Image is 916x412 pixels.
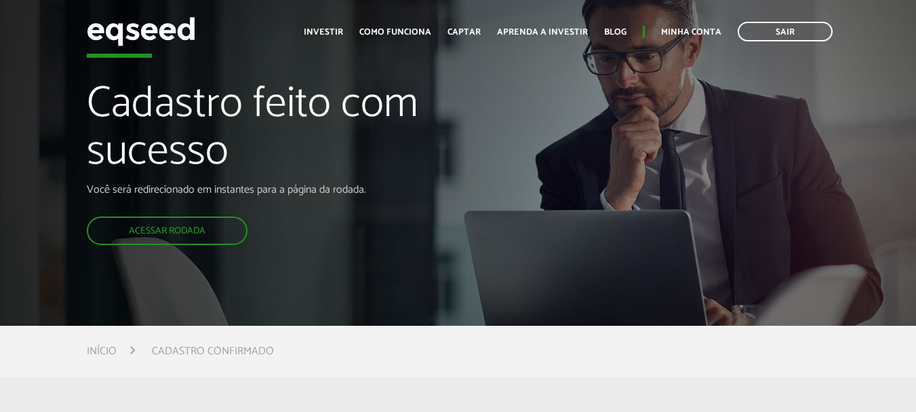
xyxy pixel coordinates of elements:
li: Cadastro confirmado [152,342,274,360]
a: Início [87,346,117,357]
a: Aprenda a investir [497,28,588,37]
a: Captar [447,28,481,37]
a: Como funciona [359,28,431,37]
a: Minha conta [661,28,721,37]
a: Investir [304,28,343,37]
h1: Cadastro feito com sucesso [87,81,525,183]
a: Blog [604,28,626,37]
img: EqSeed [87,14,195,50]
p: Você será redirecionado em instantes para a página da rodada. [87,183,525,196]
a: Acessar rodada [87,217,247,245]
a: Sair [738,22,833,41]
